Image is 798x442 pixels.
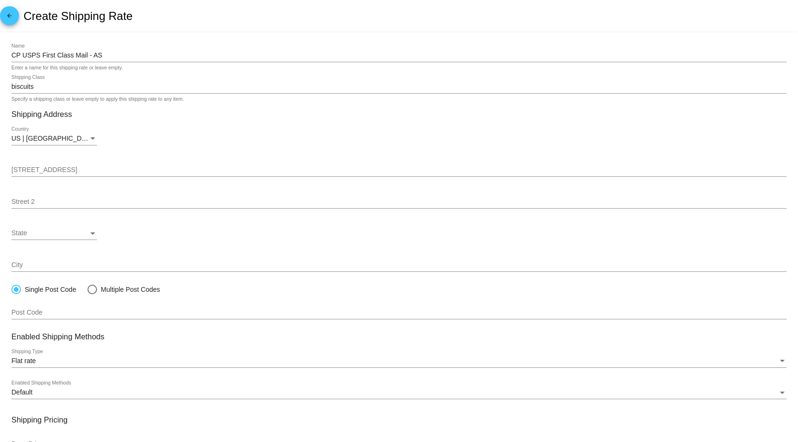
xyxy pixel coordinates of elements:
span: State [11,229,27,237]
mat-select: State [11,230,97,237]
div: Multiple Post Codes [97,286,160,293]
input: Street 2 [11,198,787,206]
input: Name [11,52,787,59]
input: City [11,261,787,269]
h3: Shipping Pricing [11,415,787,424]
div: Specify a shipping class or leave empty to apply this shipping rate to any item. [11,96,184,102]
mat-select: Enabled Shipping Methods [11,389,787,396]
h3: Enabled Shipping Methods [11,332,787,341]
div: Single Post Code [21,286,76,293]
input: Shipping Class [11,83,787,91]
span: Flat rate [11,357,36,365]
span: US | [GEOGRAPHIC_DATA] [11,135,96,142]
div: Enter a name for this shipping rate or leave empty. [11,65,123,71]
input: Post Code [11,309,787,317]
mat-select: Country [11,135,97,143]
span: Default [11,388,32,396]
mat-select: Shipping Type [11,357,787,365]
h3: Shipping Address [11,110,787,119]
input: Street 1 [11,166,787,174]
mat-icon: arrow_back [4,12,15,24]
h2: Create Shipping Rate [23,10,132,23]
